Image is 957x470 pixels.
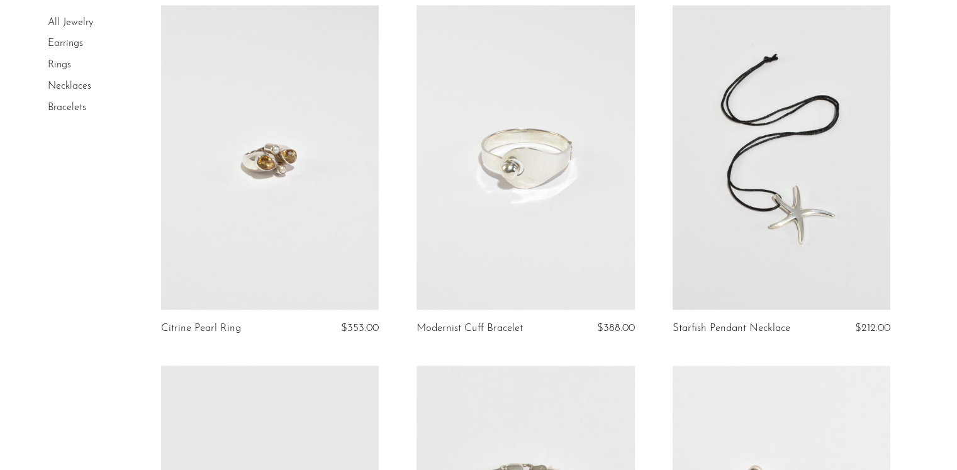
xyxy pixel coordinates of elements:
[597,322,635,333] span: $388.00
[417,322,523,333] a: Modernist Cuff Bracelet
[341,322,379,333] span: $353.00
[673,322,790,333] a: Starfish Pendant Necklace
[48,60,71,70] a: Rings
[855,322,890,333] span: $212.00
[48,102,86,112] a: Bracelets
[48,39,83,49] a: Earrings
[161,322,241,333] a: Citrine Pearl Ring
[48,18,93,28] a: All Jewelry
[48,81,91,91] a: Necklaces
